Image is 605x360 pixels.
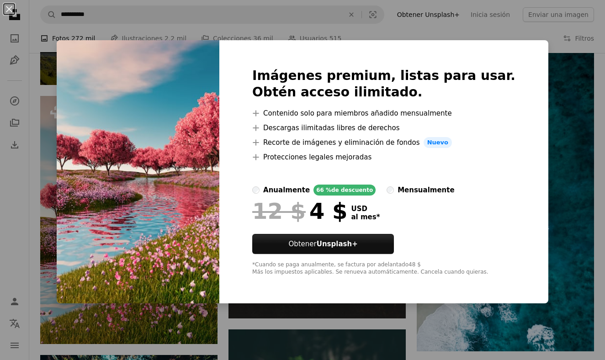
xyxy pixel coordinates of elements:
[252,122,515,133] li: Descargas ilimitadas libres de derechos
[317,240,358,248] strong: Unsplash+
[57,40,219,303] img: premium_photo-1711434824963-ca894373272e
[313,185,376,196] div: 66 % de descuento
[424,137,452,148] span: Nuevo
[252,199,347,223] div: 4 $
[252,108,515,119] li: Contenido solo para miembros añadido mensualmente
[252,234,394,254] button: ObtenerUnsplash+
[252,186,260,194] input: anualmente66 %de descuento
[252,199,306,223] span: 12 $
[263,185,310,196] div: anualmente
[351,205,380,213] span: USD
[252,261,515,276] div: *Cuando se paga anualmente, se factura por adelantado 48 $ Más los impuestos aplicables. Se renue...
[252,152,515,163] li: Protecciones legales mejoradas
[252,68,515,101] h2: Imágenes premium, listas para usar. Obtén acceso ilimitado.
[252,137,515,148] li: Recorte de imágenes y eliminación de fondos
[398,185,454,196] div: mensualmente
[387,186,394,194] input: mensualmente
[351,213,380,221] span: al mes *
